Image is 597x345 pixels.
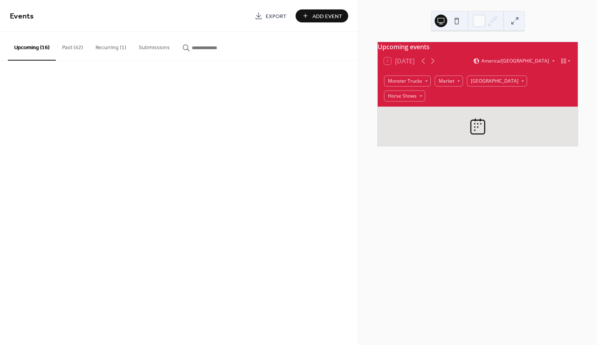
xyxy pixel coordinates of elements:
span: America/[GEOGRAPHIC_DATA] [481,59,549,63]
span: Events [10,9,34,24]
button: Recurring (1) [89,32,132,60]
button: Add Event [296,9,348,22]
span: Export [266,12,287,20]
span: Add Event [312,12,342,20]
div: Upcoming events [378,42,578,52]
button: Past (42) [56,32,89,60]
a: Export [249,9,292,22]
button: Upcoming (16) [8,32,56,61]
button: Submissions [132,32,176,60]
